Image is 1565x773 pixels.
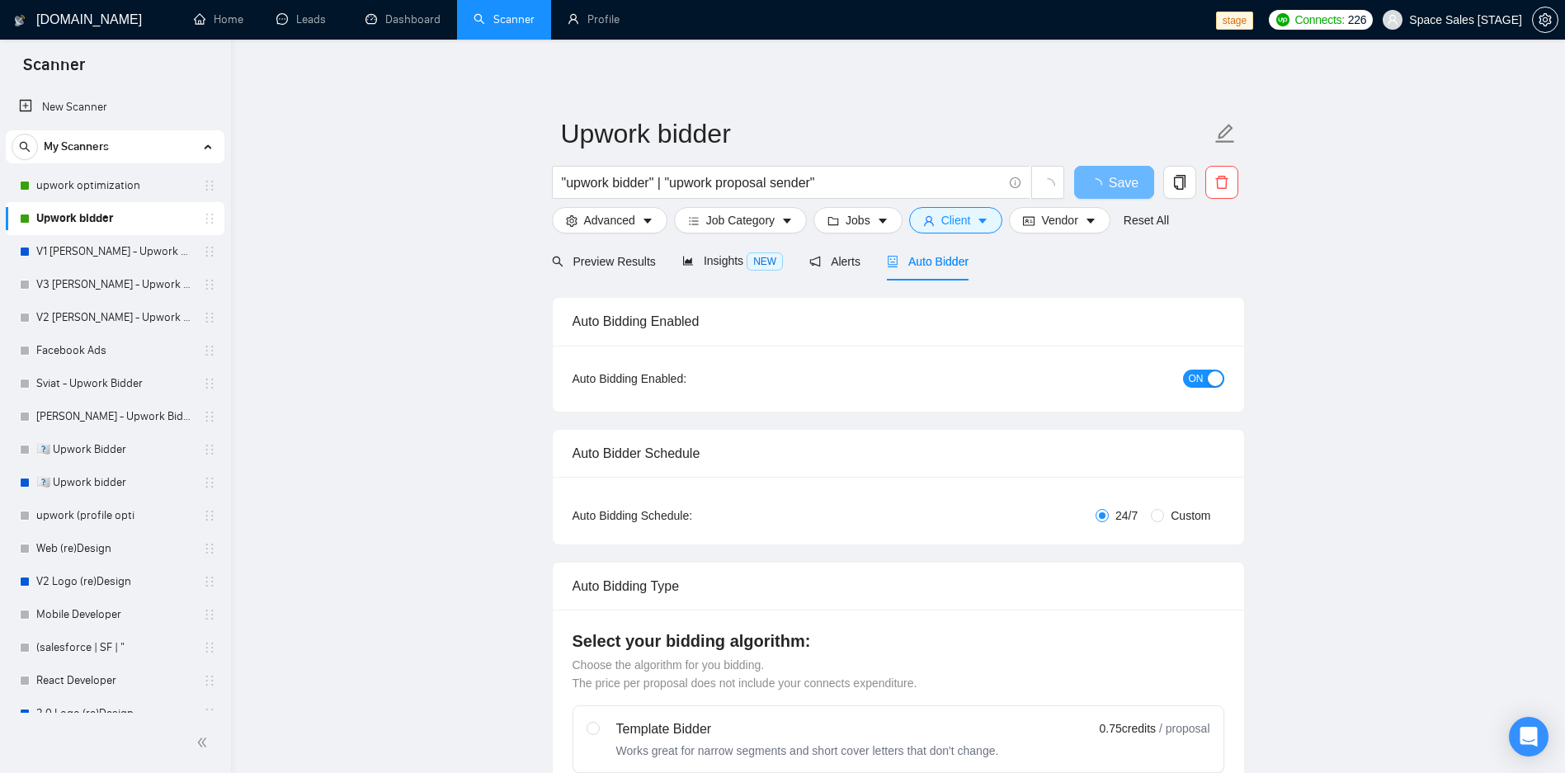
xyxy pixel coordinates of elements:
[36,631,193,664] a: (salesforce | SF | "
[36,202,193,235] a: Upwork bidder
[203,344,216,357] span: holder
[203,575,216,588] span: holder
[203,212,216,225] span: holder
[1124,211,1169,229] a: Reset All
[706,211,775,229] span: Job Category
[1040,178,1055,193] span: loading
[909,207,1003,233] button: userClientcaret-down
[781,214,793,227] span: caret-down
[36,499,193,532] a: upwork (profile opti
[365,12,441,26] a: dashboardDashboard
[36,697,193,730] a: 2.0 Logo (re)Design
[1294,11,1344,29] span: Connects:
[1216,12,1253,30] span: stage
[552,255,656,268] span: Preview Results
[196,734,213,751] span: double-left
[809,255,860,268] span: Alerts
[747,252,783,271] span: NEW
[36,664,193,697] a: React Developer
[1163,166,1196,199] button: copy
[203,542,216,555] span: holder
[1089,178,1109,191] span: loading
[562,172,1002,193] input: Search Freelance Jobs...
[887,256,898,267] span: robot
[203,707,216,720] span: holder
[813,207,903,233] button: folderJobscaret-down
[616,719,999,739] div: Template Bidder
[573,563,1224,610] div: Auto Bidding Type
[19,91,211,124] a: New Scanner
[1276,13,1289,26] img: upwork-logo.png
[1010,177,1021,188] span: info-circle
[1189,370,1204,388] span: ON
[36,532,193,565] a: Web (re)Design
[203,179,216,192] span: holder
[14,7,26,34] img: logo
[616,742,999,759] div: Works great for narrow segments and short cover letters that don't change.
[203,410,216,423] span: holder
[1109,507,1144,525] span: 24/7
[1387,14,1398,26] span: user
[276,12,332,26] a: messageLeads
[566,214,577,227] span: setting
[36,466,193,499] a: 🇳🇰 Upwork bidder
[682,254,783,267] span: Insights
[977,214,988,227] span: caret-down
[1009,207,1110,233] button: idcardVendorcaret-down
[194,12,243,26] a: homeHome
[12,141,37,153] span: search
[203,278,216,291] span: holder
[203,245,216,258] span: holder
[552,256,563,267] span: search
[36,565,193,598] a: V2 Logo (re)Design
[561,113,1211,154] input: Scanner name...
[1085,214,1096,227] span: caret-down
[1214,123,1236,144] span: edit
[552,207,667,233] button: settingAdvancedcaret-down
[573,507,790,525] div: Auto Bidding Schedule:
[36,235,193,268] a: V1 [PERSON_NAME] - Upwork Bidder
[203,509,216,522] span: holder
[1074,166,1154,199] button: Save
[1023,214,1035,227] span: idcard
[573,658,917,690] span: Choose the algorithm for you bidding. The price per proposal does not include your connects expen...
[573,370,790,388] div: Auto Bidding Enabled:
[573,629,1224,653] h4: Select your bidding algorithm:
[203,608,216,621] span: holder
[203,476,216,489] span: holder
[1206,175,1237,190] span: delete
[573,430,1224,477] div: Auto Bidder Schedule
[10,53,98,87] span: Scanner
[568,12,620,26] a: userProfile
[827,214,839,227] span: folder
[1159,720,1209,737] span: / proposal
[674,207,807,233] button: barsJob Categorycaret-down
[36,169,193,202] a: upwork optimization
[203,674,216,687] span: holder
[1041,211,1077,229] span: Vendor
[203,443,216,456] span: holder
[36,334,193,367] a: Facebook Ads
[1205,166,1238,199] button: delete
[1164,507,1217,525] span: Custom
[44,130,109,163] span: My Scanners
[36,268,193,301] a: V3 [PERSON_NAME] - Upwork Bidder
[1109,172,1138,193] span: Save
[36,400,193,433] a: [PERSON_NAME] - Upwork Bidder
[36,367,193,400] a: Sviat - Upwork Bidder
[682,255,694,266] span: area-chart
[877,214,889,227] span: caret-down
[573,298,1224,345] div: Auto Bidding Enabled
[203,311,216,324] span: holder
[1533,13,1558,26] span: setting
[642,214,653,227] span: caret-down
[12,134,38,160] button: search
[923,214,935,227] span: user
[203,377,216,390] span: holder
[1509,717,1549,757] div: Open Intercom Messenger
[36,433,193,466] a: 🇻🇹 Upwork Bidder
[688,214,700,227] span: bars
[941,211,971,229] span: Client
[846,211,870,229] span: Jobs
[887,255,969,268] span: Auto Bidder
